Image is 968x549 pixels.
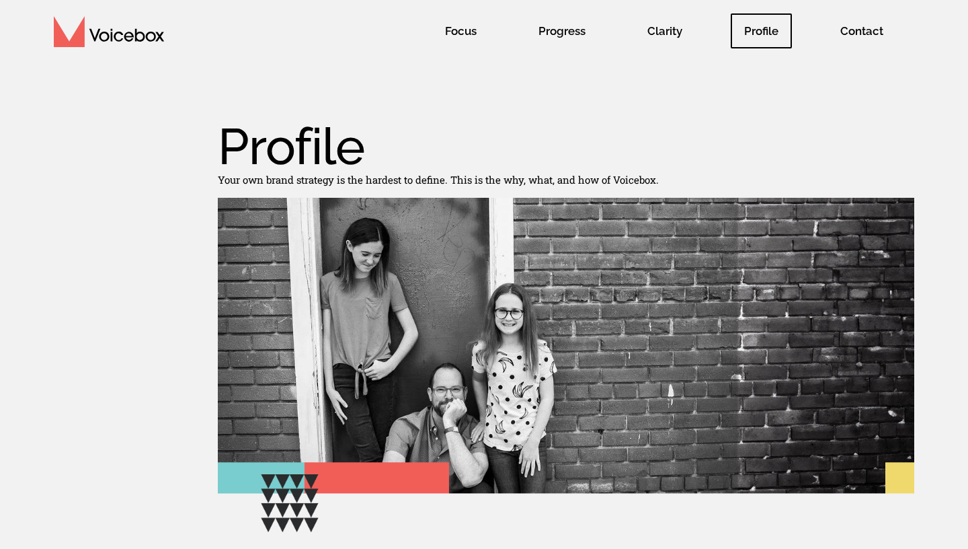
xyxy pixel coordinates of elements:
span: Clarity [634,13,696,48]
p: Your own brand strategy is the hardest to define. This is the why, what, and how of Voicebox. [218,172,914,188]
span: Contact [827,13,897,48]
h1: Profile [218,121,914,172]
span: Progress [525,13,599,48]
span: Profile [731,13,792,48]
span: Focus [432,13,490,48]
